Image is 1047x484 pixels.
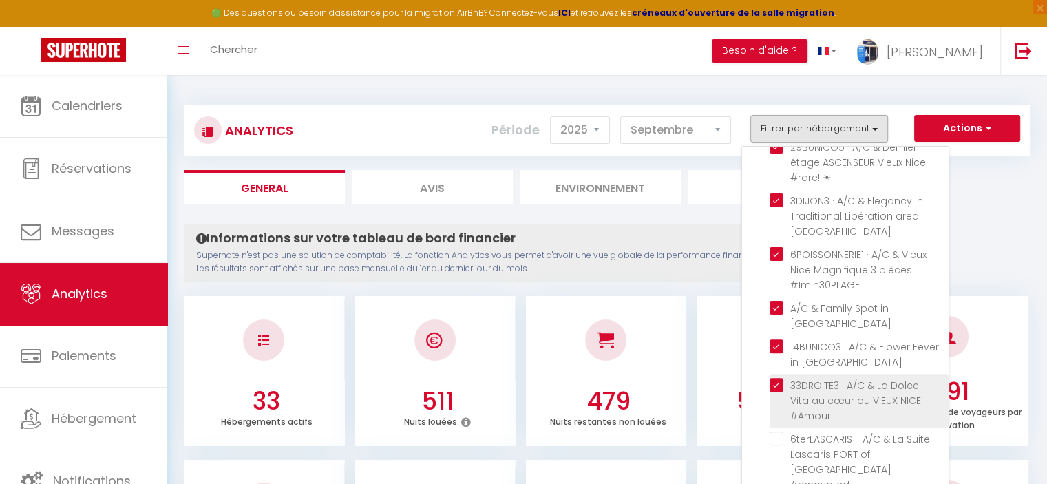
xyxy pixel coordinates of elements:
[196,231,838,246] h4: Informations sur votre tableau de bord financier
[790,379,921,423] span: 33DROITE3 · A/C & La Dolce Vita au cœur du VIEUX NICE #Amour
[404,413,457,428] p: Nuits louées
[533,387,683,416] h3: 479
[879,403,1021,431] p: Nombre moyen de voyageurs par réservation
[184,170,345,204] li: General
[790,248,927,292] span: 6POISSONNERIE1 · A/C & Vieux Nice Magnifique 3 pièces #1min30PLAGE
[222,115,293,146] h3: Analytics
[258,335,269,346] img: NO IMAGE
[210,42,257,56] span: Chercher
[192,387,341,416] h3: 33
[790,140,926,185] span: 29BUNICO5 · A/C & Dernier étage ASCENSEUR Vieux Nice #rare! ☀
[712,39,807,63] button: Besoin d'aide ?
[876,377,1025,406] h3: 1.91
[887,43,983,61] span: [PERSON_NAME]
[914,115,1020,143] button: Actions
[11,6,52,47] button: Ouvrir le widget de chat LiveChat
[52,97,123,114] span: Calendriers
[520,170,681,204] li: Environnement
[491,115,540,145] label: Période
[52,347,116,364] span: Paiements
[352,170,513,204] li: Avis
[196,249,838,275] p: Superhote n'est pas une solution de comptabilité. La fonction Analytics vous permet d'avoir une v...
[558,7,571,19] a: ICI
[750,115,888,143] button: Filtrer par hébergement
[221,413,313,428] p: Hébergements actifs
[41,38,126,62] img: Super Booking
[790,194,923,238] span: 3DIJON3 · A/C & Elegancy in Traditional Libération area [GEOGRAPHIC_DATA]
[705,387,854,416] h3: 51.62 %
[52,285,107,302] span: Analytics
[688,170,849,204] li: Marché
[857,39,878,65] img: ...
[200,27,268,75] a: Chercher
[847,27,1000,75] a: ... [PERSON_NAME]
[550,413,666,428] p: Nuits restantes non louées
[52,410,136,427] span: Hébergement
[632,7,834,19] a: créneaux d'ouverture de la salle migration
[1015,42,1032,59] img: logout
[52,160,131,177] span: Réservations
[363,387,512,416] h3: 511
[740,413,819,428] p: Taux d'occupation
[790,340,939,369] span: 14BUNICO3 · A/C & Flower Fever in [GEOGRAPHIC_DATA]
[52,222,114,240] span: Messages
[790,302,891,330] span: A/C & Family Spot in [GEOGRAPHIC_DATA]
